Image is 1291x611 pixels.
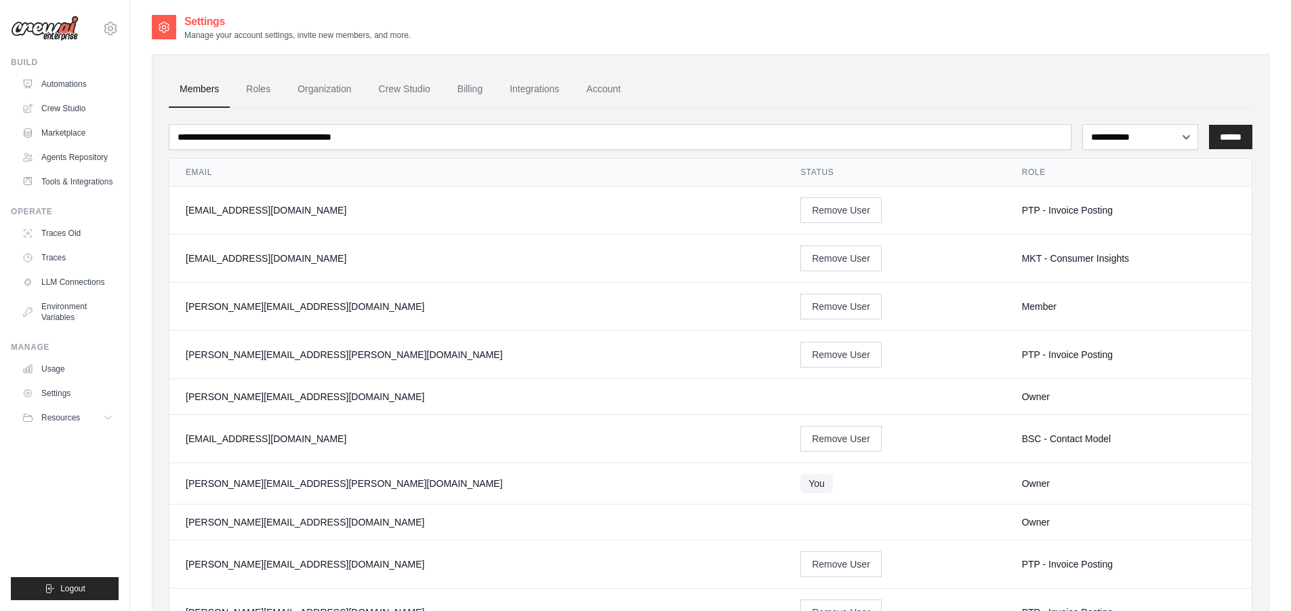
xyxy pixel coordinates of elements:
[287,71,362,108] a: Organization
[169,159,784,186] th: Email
[1006,159,1252,186] th: Role
[11,342,119,353] div: Manage
[16,122,119,144] a: Marketplace
[184,14,411,30] h2: Settings
[784,159,1005,186] th: Status
[800,245,882,271] button: Remove User
[16,247,119,269] a: Traces
[235,71,281,108] a: Roles
[1022,203,1235,217] div: PTP - Invoice Posting
[800,474,833,493] span: You
[186,390,768,403] div: [PERSON_NAME][EMAIL_ADDRESS][DOMAIN_NAME]
[16,171,119,193] a: Tools & Integrations
[800,342,882,368] button: Remove User
[1022,252,1235,265] div: MKT - Consumer Insights
[368,71,441,108] a: Crew Studio
[169,71,230,108] a: Members
[186,300,768,313] div: [PERSON_NAME][EMAIL_ADDRESS][DOMAIN_NAME]
[16,98,119,119] a: Crew Studio
[575,71,632,108] a: Account
[16,73,119,95] a: Automations
[1022,348,1235,361] div: PTP - Invoice Posting
[11,206,119,217] div: Operate
[186,203,768,217] div: [EMAIL_ADDRESS][DOMAIN_NAME]
[186,348,768,361] div: [PERSON_NAME][EMAIL_ADDRESS][PERSON_NAME][DOMAIN_NAME]
[16,407,119,429] button: Resources
[16,271,119,293] a: LLM Connections
[16,296,119,328] a: Environment Variables
[184,30,411,41] p: Manage your account settings, invite new members, and more.
[16,382,119,404] a: Settings
[447,71,493,108] a: Billing
[800,294,882,319] button: Remove User
[1022,477,1235,490] div: Owner
[11,16,79,41] img: Logo
[186,557,768,571] div: [PERSON_NAME][EMAIL_ADDRESS][DOMAIN_NAME]
[1022,390,1235,403] div: Owner
[16,146,119,168] a: Agents Repository
[186,515,768,529] div: [PERSON_NAME][EMAIL_ADDRESS][DOMAIN_NAME]
[11,57,119,68] div: Build
[186,252,768,265] div: [EMAIL_ADDRESS][DOMAIN_NAME]
[800,426,882,452] button: Remove User
[1022,557,1235,571] div: PTP - Invoice Posting
[186,477,768,490] div: [PERSON_NAME][EMAIL_ADDRESS][PERSON_NAME][DOMAIN_NAME]
[11,577,119,600] button: Logout
[16,358,119,380] a: Usage
[1022,515,1235,529] div: Owner
[41,412,80,423] span: Resources
[16,222,119,244] a: Traces Old
[499,71,570,108] a: Integrations
[186,432,768,446] div: [EMAIL_ADDRESS][DOMAIN_NAME]
[60,583,85,594] span: Logout
[1223,546,1291,611] iframe: Chat Widget
[1022,432,1235,446] div: BSC - Contact Model
[800,551,882,577] button: Remove User
[800,197,882,223] button: Remove User
[1022,300,1235,313] div: Member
